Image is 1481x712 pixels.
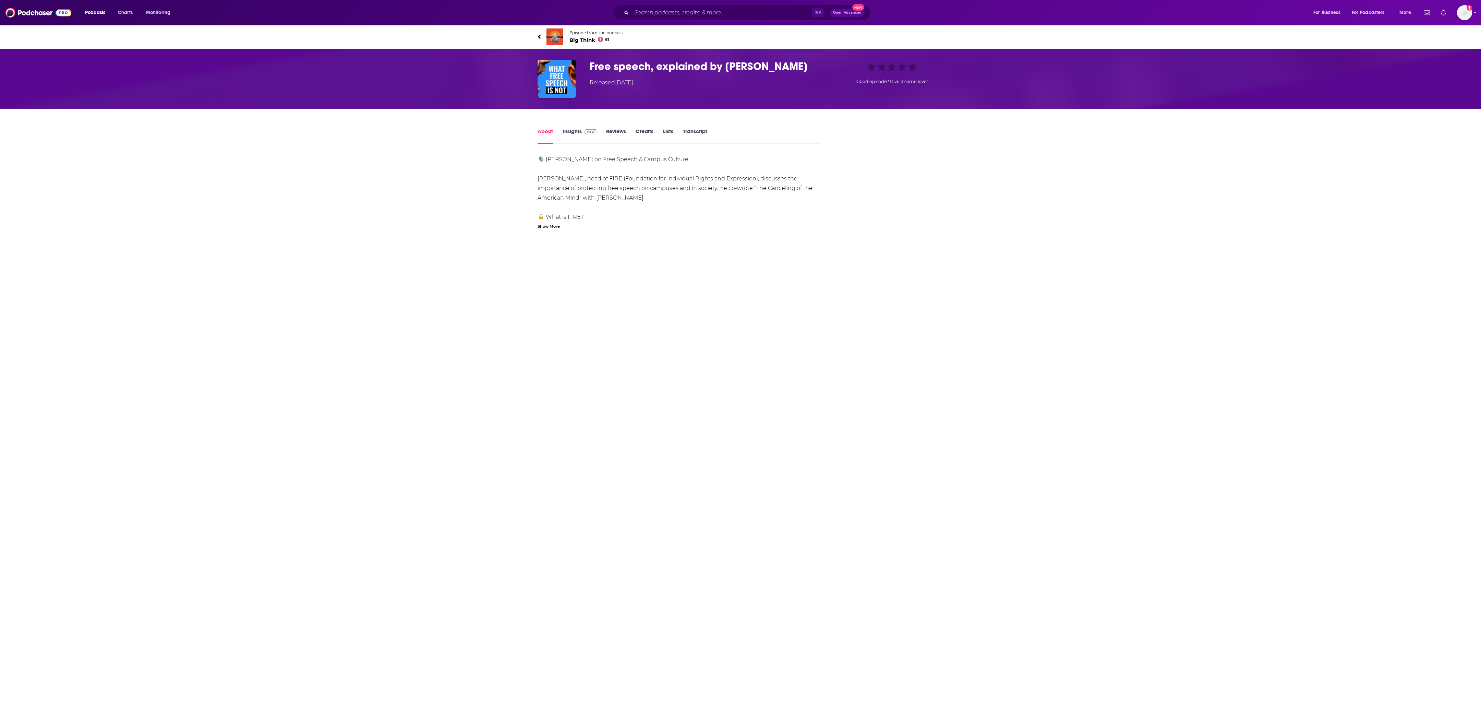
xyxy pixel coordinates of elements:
img: Podchaser Pro [585,129,597,134]
span: Big Think [569,37,623,43]
a: Show notifications dropdown [1421,7,1433,19]
a: Big ThinkEpisode from the podcastBig Think61 [538,28,943,45]
span: For Podcasters [1352,8,1385,17]
div: 🎙️ [PERSON_NAME] on Free Speech & Campus Culture [PERSON_NAME], head of FIRE (Foundation for Indi... [538,155,820,616]
img: Podchaser - Follow, Share and Rate Podcasts [5,6,71,19]
a: Lists [663,128,673,144]
a: Show notifications dropdown [1438,7,1449,19]
a: Credits [636,128,653,144]
span: New [852,4,865,11]
div: Released [DATE] [590,79,633,87]
button: open menu [80,7,114,18]
span: Open Advanced [833,11,862,14]
a: Transcript [683,128,707,144]
a: InsightsPodchaser Pro [563,128,597,144]
span: Logged in as FIREPodchaser25 [1457,5,1472,20]
a: About [538,128,553,144]
span: Podcasts [85,8,105,17]
svg: Add a profile image [1467,5,1472,11]
button: Show profile menu [1457,5,1472,20]
span: Charts [118,8,133,17]
span: For Business [1313,8,1340,17]
span: Episode from the podcast [569,30,623,35]
button: open menu [1309,7,1349,18]
span: More [1399,8,1411,17]
h1: Free speech, explained by Greg Lukianoff [590,60,830,73]
span: ⌘ K [812,8,824,17]
a: Charts [113,7,137,18]
span: Good episode? Give it some love! [856,79,928,84]
div: Search podcasts, credits, & more... [619,5,877,21]
img: User Profile [1457,5,1472,20]
img: Big Think [546,28,563,45]
button: open menu [1395,7,1420,18]
span: 61 [605,38,609,41]
a: Reviews [606,128,626,144]
img: Free speech, explained by Greg Lukianoff [538,60,576,98]
input: Search podcasts, credits, & more... [631,7,812,18]
button: Open AdvancedNew [830,9,865,17]
button: open menu [1347,7,1395,18]
span: Monitoring [146,8,170,17]
button: open menu [141,7,179,18]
